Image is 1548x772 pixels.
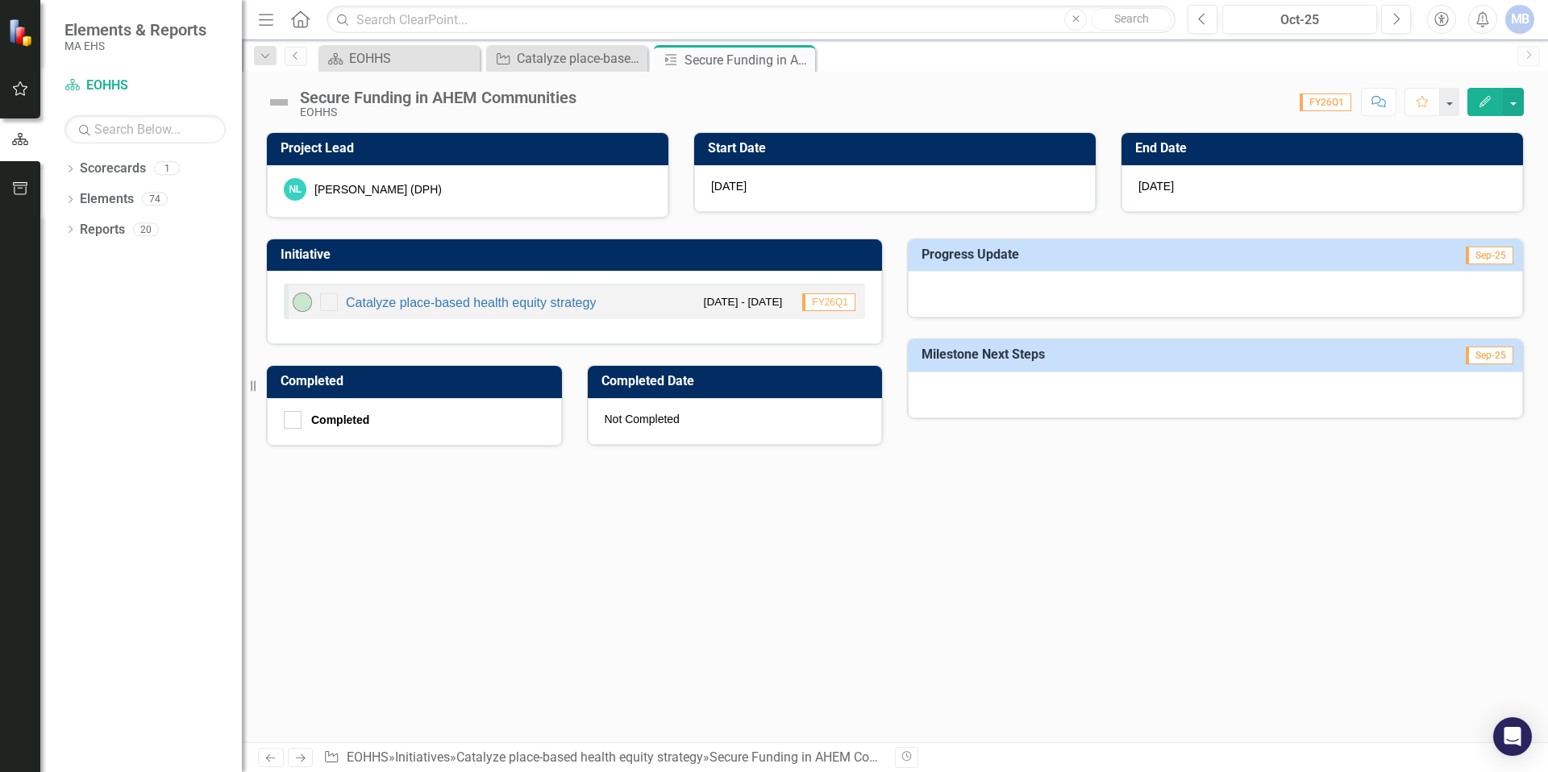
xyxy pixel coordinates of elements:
[293,293,312,312] img: On-track
[266,89,292,115] img: Not Defined
[1493,717,1532,756] div: Open Intercom Messenger
[922,247,1316,262] h3: Progress Update
[323,749,883,767] div: » » »
[142,193,168,206] div: 74
[922,347,1346,362] h3: Milestone Next Steps
[349,48,476,68] div: EOHHS
[281,374,554,388] h3: Completed
[300,89,576,106] div: Secure Funding in AHEM Communities
[154,162,180,176] div: 1
[1300,93,1351,111] span: FY26Q1
[1505,5,1534,34] button: MB
[80,160,146,178] a: Scorecards
[1114,12,1149,25] span: Search
[322,48,476,68] a: EOHHS
[64,20,206,39] span: Elements & Reports
[456,749,703,765] a: Catalyze place-based health equity strategy
[1228,10,1371,30] div: Oct-25
[704,294,783,309] small: [DATE] - [DATE]
[490,48,643,68] a: Catalyze place-based health equity strategy
[1138,180,1174,193] span: [DATE]
[346,296,596,309] a: Catalyze place-based health equity strategy
[1091,8,1171,31] button: Search
[1466,347,1513,364] span: Sep-25
[284,178,306,201] div: NL
[802,293,855,311] span: FY26Q1
[64,39,206,52] small: MA EHS
[8,18,37,47] img: ClearPoint Strategy
[327,6,1176,34] input: Search ClearPoint...
[601,374,875,388] h3: Completed Date
[64,77,226,95] a: EOHHS
[708,141,1088,156] h3: Start Date
[588,398,883,445] div: Not Completed
[347,749,389,765] a: EOHHS
[281,141,660,156] h3: Project Lead
[300,106,576,118] div: EOHHS
[709,749,930,765] div: Secure Funding in AHEM Communities
[1466,247,1513,264] span: Sep-25
[64,115,226,143] input: Search Below...
[395,749,450,765] a: Initiatives
[517,48,643,68] div: Catalyze place-based health equity strategy
[133,222,159,236] div: 20
[314,181,442,197] div: [PERSON_NAME] (DPH)
[281,247,874,262] h3: Initiative
[1222,5,1377,34] button: Oct-25
[80,221,125,239] a: Reports
[80,190,134,209] a: Elements
[1135,141,1515,156] h3: End Date
[685,50,811,70] div: Secure Funding in AHEM Communities
[711,180,747,193] span: [DATE]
